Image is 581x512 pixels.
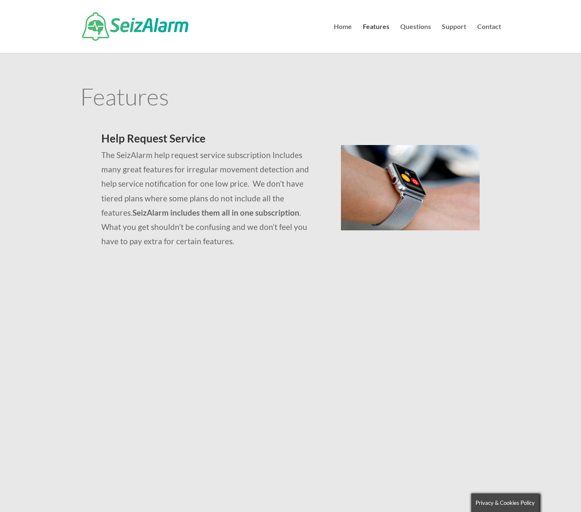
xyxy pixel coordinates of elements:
a: Home [334,24,352,53]
h2: Help Request Service [101,133,320,148]
a: Features [363,24,389,53]
a: Support [442,24,466,53]
img: SeizAlarm [82,12,188,41]
h1: Features [80,84,501,112]
img: seizalarm-on-wrist [341,145,480,230]
strong: SeizAlarm includes them all in one subscription [132,208,299,217]
a: Contact [477,24,501,53]
p: The SeizAlarm help request service subscription Includes many great features for irregular moveme... [101,148,320,248]
a: Questions [400,24,431,53]
iframe: Help widget launcher [506,479,572,503]
span: Privacy & Cookies Policy [475,499,535,506]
